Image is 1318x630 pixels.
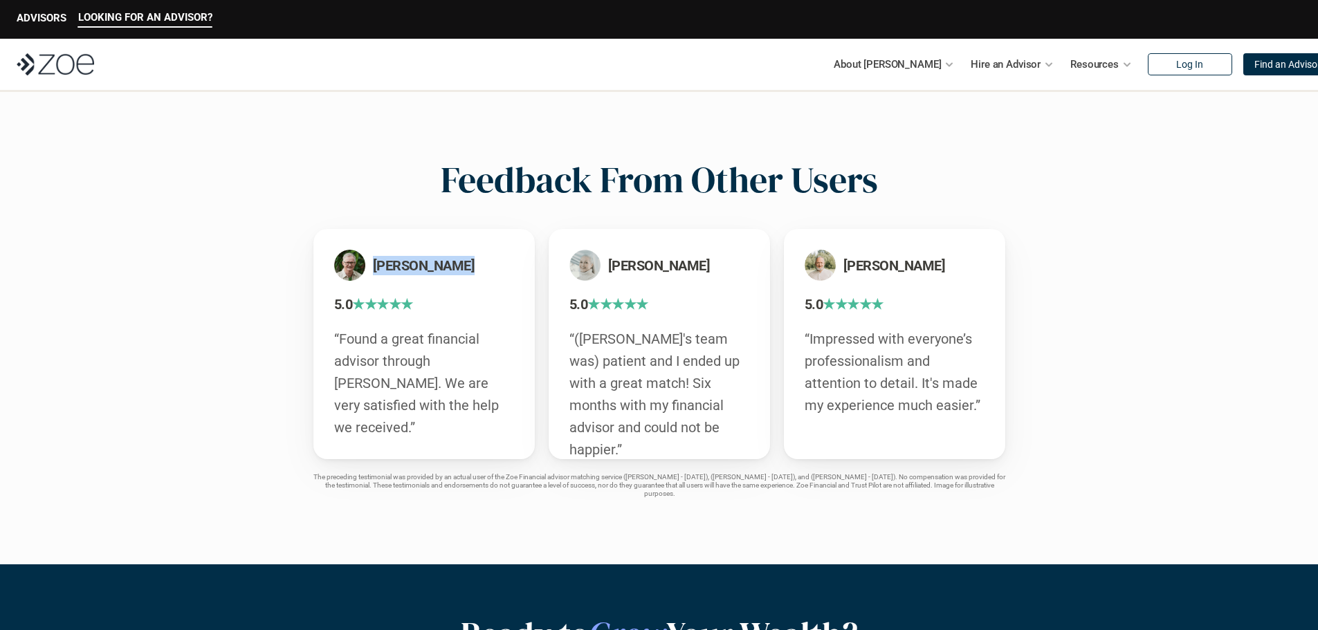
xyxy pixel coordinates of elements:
[569,295,749,314] h3: ★★★★★
[569,296,588,313] span: 5.0
[334,328,514,438] p: “Found a great financial advisor through [PERSON_NAME]. We are very satisfied with the help we re...
[334,295,514,314] h3: ★★★★★
[608,256,735,275] h3: [PERSON_NAME]
[313,473,1005,498] p: The preceding testimonial was provided by an actual user of the Zoe Financial advisor matching se...
[805,296,823,313] span: 5.0
[843,256,970,275] h3: [PERSON_NAME]
[334,296,353,313] span: 5.0
[1176,59,1203,71] p: Log In
[834,54,941,75] p: About [PERSON_NAME]
[17,12,66,24] p: ADVISORS
[569,328,749,461] p: “([PERSON_NAME]'s team was) patient and I ended up with a great match! Six months with my financi...
[805,295,985,314] h3: ★★★★★
[1070,54,1119,75] p: Resources
[805,328,985,416] p: “Impressed with everyone’s professionalism and attention to detail. It's made my experience much ...
[441,158,878,201] h2: Feedback From Other Users
[373,256,500,275] h3: [PERSON_NAME]
[1148,53,1232,75] a: Log In
[971,54,1041,75] p: Hire an Advisor
[78,11,212,24] p: LOOKING FOR AN ADVISOR?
